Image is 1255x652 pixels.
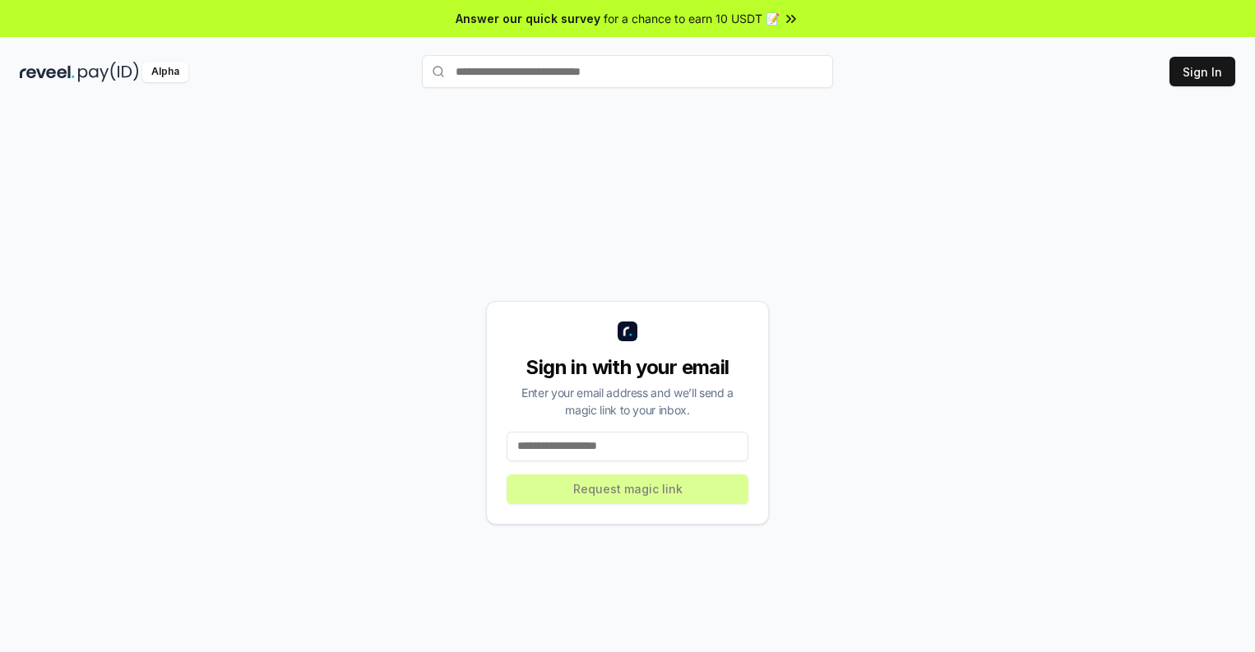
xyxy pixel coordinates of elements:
[618,321,637,341] img: logo_small
[78,62,139,82] img: pay_id
[142,62,188,82] div: Alpha
[507,354,748,381] div: Sign in with your email
[20,62,75,82] img: reveel_dark
[604,10,780,27] span: for a chance to earn 10 USDT 📝
[456,10,600,27] span: Answer our quick survey
[507,384,748,418] div: Enter your email address and we’ll send a magic link to your inbox.
[1169,57,1235,86] button: Sign In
